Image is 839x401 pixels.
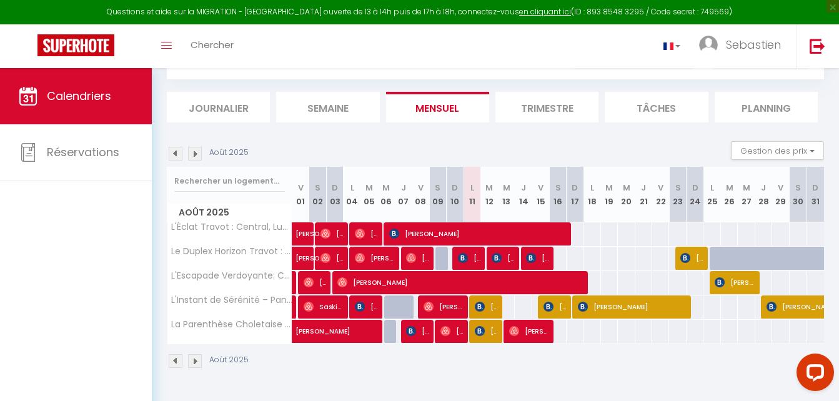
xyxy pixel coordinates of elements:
[447,167,464,222] th: 10
[344,167,360,222] th: 04
[37,34,114,56] img: Super Booking
[755,167,772,222] th: 28
[721,167,738,222] th: 26
[209,147,249,159] p: Août 2025
[295,313,439,337] span: [PERSON_NAME]
[699,36,718,54] img: ...
[452,182,458,194] abbr: D
[731,141,824,160] button: Gestion des prix
[167,204,292,222] span: Août 2025
[309,167,326,222] th: 02
[464,167,480,222] th: 11
[521,182,526,194] abbr: J
[790,167,807,222] th: 30
[605,92,708,122] li: Tâches
[355,295,377,319] span: [PERSON_NAME]
[812,182,818,194] abbr: D
[395,167,412,222] th: 07
[503,182,510,194] abbr: M
[47,144,119,160] span: Réservations
[174,170,285,192] input: Rechercher un logement...
[807,167,824,222] th: 31
[320,246,343,270] span: [PERSON_NAME]
[703,167,720,222] th: 25
[332,182,338,194] abbr: D
[795,182,801,194] abbr: S
[498,167,515,222] th: 13
[492,246,514,270] span: [PERSON_NAME]
[169,320,294,329] span: La Parenthèse Choletaise - Sérénité en [GEOGRAPHIC_DATA]
[292,247,309,270] a: [PERSON_NAME]
[692,182,698,194] abbr: D
[690,24,797,68] a: ... Sebastien
[406,246,429,270] span: [PERSON_NAME]
[675,182,681,194] abbr: S
[772,167,789,222] th: 29
[810,38,825,54] img: logout
[515,167,532,222] th: 14
[618,167,635,222] th: 20
[47,88,111,104] span: Calendriers
[191,38,234,51] span: Chercher
[710,182,714,194] abbr: L
[295,215,324,239] span: [PERSON_NAME]
[726,182,733,194] abbr: M
[209,354,249,366] p: Août 2025
[292,320,309,344] a: [PERSON_NAME]
[365,182,373,194] abbr: M
[549,167,566,222] th: 16
[538,182,544,194] abbr: V
[389,222,563,245] span: [PERSON_NAME]
[567,167,583,222] th: 17
[181,24,243,68] a: Chercher
[526,246,549,270] span: [PERSON_NAME]
[519,6,571,17] a: en cliquant ici
[578,295,685,319] span: [PERSON_NAME]
[761,182,766,194] abbr: J
[485,182,493,194] abbr: M
[572,182,578,194] abbr: D
[315,182,320,194] abbr: S
[555,182,561,194] abbr: S
[355,222,377,245] span: [PERSON_NAME]
[440,319,463,343] span: [PERSON_NAME]
[590,182,594,194] abbr: L
[726,37,781,52] span: Sebastien
[326,167,343,222] th: 03
[424,295,463,319] span: [PERSON_NAME]
[787,349,839,401] iframe: LiveChat chat widget
[360,167,377,222] th: 05
[295,240,324,264] span: [PERSON_NAME]
[458,246,480,270] span: [PERSON_NAME]
[583,167,600,222] th: 18
[169,271,294,280] span: L'Escapade Verdoyante: Confort, Élégance, Centrale
[169,222,294,232] span: L'Éclat Travot : Central, Lumineux, Vue Sublime
[320,222,343,245] span: [PERSON_NAME]
[738,167,755,222] th: 27
[412,167,429,222] th: 08
[167,92,270,122] li: Journalier
[292,222,309,246] a: [PERSON_NAME]
[658,182,663,194] abbr: V
[169,247,294,256] span: Le Duplex Horizon Travot : Vue Splendide et Central
[406,319,429,343] span: [PERSON_NAME]
[544,295,566,319] span: [PERSON_NAME]
[669,167,686,222] th: 23
[509,319,549,343] span: [PERSON_NAME]
[495,92,598,122] li: Trimestre
[169,295,294,305] span: L'Instant de Sérénité – Panorama et Style
[715,92,818,122] li: Planning
[355,246,394,270] span: [PERSON_NAME]
[470,182,474,194] abbr: L
[641,182,646,194] abbr: J
[635,167,652,222] th: 21
[435,182,440,194] abbr: S
[532,167,549,222] th: 15
[292,167,309,222] th: 01
[680,246,703,270] span: [PERSON_NAME]
[304,295,343,319] span: Saskia Hens
[304,270,326,294] span: [PERSON_NAME]
[652,167,669,222] th: 22
[480,167,497,222] th: 12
